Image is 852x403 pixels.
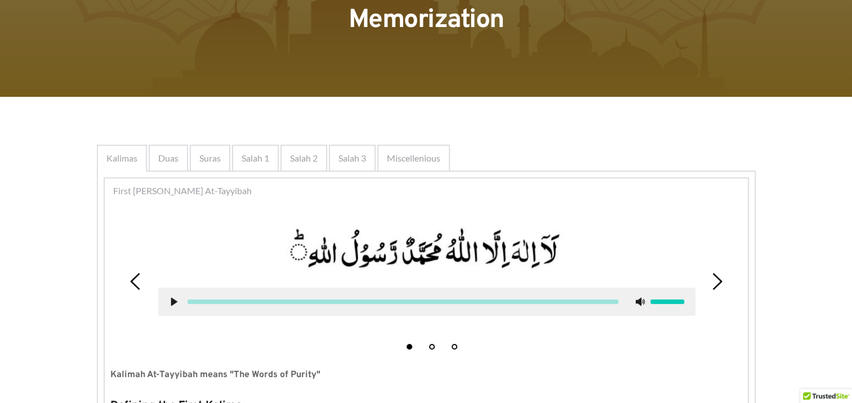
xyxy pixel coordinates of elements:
[429,344,435,350] button: 2 of 3
[199,151,221,165] span: Suras
[387,151,440,165] span: Miscellenious
[242,151,269,165] span: Salah 1
[338,151,366,165] span: Salah 3
[113,184,252,198] span: First [PERSON_NAME] At-Tayyibah
[106,151,137,165] span: Kalimas
[290,151,318,165] span: Salah 2
[407,344,412,350] button: 1 of 3
[110,369,320,380] strong: Kalimah At-Tayyibah means "The Words of Purity"
[349,4,504,37] span: Memorization
[452,344,457,350] button: 3 of 3
[158,151,179,165] span: Duas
